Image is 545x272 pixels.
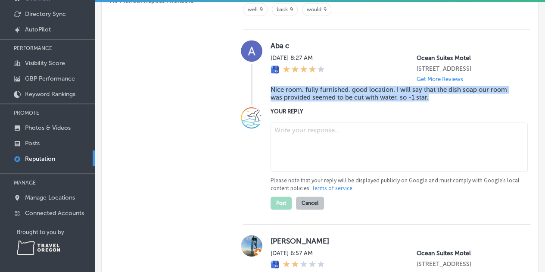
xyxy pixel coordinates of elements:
[271,177,520,192] p: Please note that your reply will be displayed publicly on Google and must comply with Google's lo...
[271,236,520,245] label: [PERSON_NAME]
[241,107,262,128] img: Image
[290,6,293,13] a: 9
[25,194,75,201] p: Manage Locations
[260,6,263,13] a: 9
[271,197,292,209] button: Post
[271,249,325,256] label: [DATE] 6:57 AM
[271,54,325,62] label: [DATE] 8:27 AM
[271,86,520,101] blockquote: Nice room, fully furnished, good location. I will say that the dish soap our room was provided se...
[296,197,324,209] button: Cancel
[312,184,352,192] a: Terms of service
[25,10,66,18] p: Directory Sync
[25,140,40,147] p: Posts
[17,229,95,235] p: Brought to you by
[25,124,71,131] p: Photos & Videos
[25,155,55,163] p: Reputation
[417,76,463,82] p: Get More Reviews
[25,75,75,82] p: GBP Performance
[324,6,327,13] a: 9
[417,54,520,62] p: Ocean Suites Motel
[277,6,288,13] a: back
[283,260,325,269] div: 2 Stars
[25,209,84,217] p: Connected Accounts
[271,108,520,115] label: YOUR REPLY
[417,249,520,256] p: Ocean Suites Motel
[283,65,325,74] div: 4 Stars
[271,41,520,50] label: Aba c
[417,260,520,267] p: 16045 Lower Harbor Road
[307,6,321,13] a: would
[25,26,51,33] p: AutoPilot
[248,6,258,13] a: well
[417,65,520,72] p: 16045 Lower Harbor Road
[25,91,75,98] p: Keyword Rankings
[25,59,65,67] p: Visibility Score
